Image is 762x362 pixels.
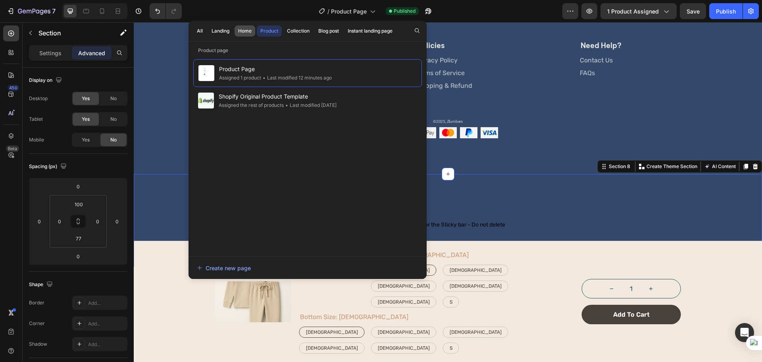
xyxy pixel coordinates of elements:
p: Advanced [78,49,105,57]
span: [DEMOGRAPHIC_DATA] [172,323,224,329]
button: 7 [3,3,59,19]
input: 100px [71,198,87,210]
input: 0 [111,215,123,227]
img: gempages_579984927471174228-106fb3a5-d5d8-4078-b610-96a6dbc77d00.png [264,105,282,116]
p: Settings [39,49,62,57]
div: Mobile [29,136,44,143]
span: [DEMOGRAPHIC_DATA] [244,277,296,283]
span: Published [394,8,416,15]
button: Create new page [196,260,419,276]
span: [DEMOGRAPHIC_DATA] [316,261,368,267]
a: Terms of Service [282,46,331,56]
div: Collection [287,27,310,35]
span: No [110,136,117,143]
legend: Fit Type: His [165,227,203,238]
div: Border [29,299,44,306]
a: Privacy Policy [282,33,324,43]
p: 7 [52,6,56,16]
div: Landing [212,27,229,35]
div: Spacing (px) [29,161,68,172]
h2: Policies [282,18,346,29]
div: Create new page [197,264,251,272]
button: AI Content [569,139,604,149]
p: Product page [189,46,427,54]
div: Add... [88,320,125,327]
div: Instant landing page [348,27,393,35]
input: 0 [70,180,86,192]
span: Save [687,8,700,15]
div: Section 8 [473,141,498,148]
span: No [110,95,117,102]
span: His [172,245,179,251]
img: gempages_579984927471174228-01c0c22f-a099-402d-8750-e605815cfe02.png [306,105,323,116]
input: 0px [92,215,104,227]
span: [DEMOGRAPHIC_DATA] [244,245,296,251]
button: Blog post [315,25,343,37]
button: Product [257,25,282,37]
span: Yes [82,95,90,102]
input: 0 [70,250,86,262]
input: quantity [492,257,504,276]
div: Home [238,27,252,35]
div: Undo/Redo [150,3,182,19]
div: All [197,27,203,35]
h2: Need Help? [446,18,510,29]
span: • [285,102,288,108]
iframe: Design area [134,22,762,362]
div: Display on [29,75,63,86]
input: 77px [71,232,87,244]
span: Product Page [331,7,367,15]
span: [DEMOGRAPHIC_DATA] [316,245,368,251]
div: Assigned 1 product [219,74,261,82]
div: Shape [29,279,54,290]
span: 1 product assigned [607,7,659,15]
div: Beta [6,145,19,152]
legend: Top Size: [DEMOGRAPHIC_DATA] [237,227,336,238]
span: [DEMOGRAPHIC_DATA] [244,323,296,329]
div: Shadow [29,341,47,348]
a: Products [118,46,145,56]
h2: Quick Links [118,18,182,29]
p: Section [38,28,104,38]
a: Contact Us [446,33,479,43]
img: gempages_579984927471174228-39d4365c-9815-4e96-a053-c447cb8522b8.png [326,105,344,116]
span: [DEMOGRAPHIC_DATA] [244,307,296,313]
span: No [110,116,117,123]
a: Shipping & Refund [282,59,339,68]
div: Product [260,27,278,35]
button: All [193,25,206,37]
a: About us [118,59,145,68]
div: Add to cart [479,288,516,297]
button: Save [680,3,706,19]
legend: Bottom Size: [DEMOGRAPHIC_DATA] [165,289,275,300]
span: Hers [199,245,210,251]
div: Open Intercom Messenger [735,323,754,342]
button: Add to cart [448,283,547,302]
input: 0px [54,215,65,227]
div: Assigned the rest of products [219,101,284,109]
div: Desktop [29,95,48,102]
button: Home [235,25,255,37]
input: 0 [33,215,45,227]
span: Shopify Original Product Template [219,92,337,101]
button: decrement [448,257,492,276]
span: Yes [82,136,90,143]
span: [DEMOGRAPHIC_DATA] [172,307,224,313]
span: • [263,75,266,81]
img: gempages_579984927471174228-2e0543e0-e802-40eb-b4b1-de70ce5ae300.png [285,105,302,116]
a: Home [118,33,135,43]
span: S [316,323,319,329]
div: Last modified [DATE] [284,101,337,109]
span: S [316,277,319,283]
div: Blog post [318,27,339,35]
a: FAQs [446,46,461,56]
div: Last modified 12 minutes ago [261,74,332,82]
